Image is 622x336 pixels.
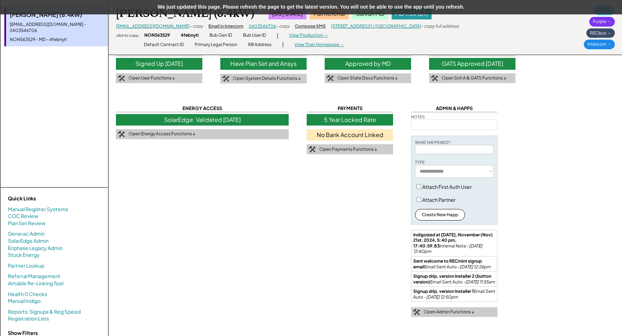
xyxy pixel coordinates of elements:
[413,289,474,294] strong: Signup drip, version Installer 1
[415,140,450,145] div: WHAT HAPPENED?
[8,262,44,269] a: Partner Lookup
[10,37,104,43] div: NON563529 - MD - 4febnyti
[465,279,495,285] em: [DATE] 11:55am
[248,42,271,48] div: RB Address
[8,330,38,336] strong: Show Filters
[116,105,289,112] div: ENERGY ACCESS
[10,11,104,19] div: [PERSON_NAME] (6.4kW)
[129,75,175,81] div: Open User Functions ↓
[413,273,495,285] div: Email Sent Auto -
[249,23,276,29] a: 2403546706
[331,23,421,29] a: [STREET_ADDRESS] / [GEOGRAPHIC_DATA]
[116,114,289,126] div: SolarEdge: Validated [DATE]
[421,23,459,29] div: - copy full address
[431,75,438,82] img: tool-icon.png
[276,23,289,29] div: - copy
[8,251,40,259] a: Stuck Energy
[325,58,411,69] div: Approved by MD
[413,258,495,269] div: Email Sent Auto -
[429,58,515,69] div: GATS Approved [DATE]
[243,32,266,38] div: Bub User ID
[144,32,170,38] div: NON563529
[181,32,199,38] div: 4febnyti
[460,264,491,269] em: [DATE] 12:26pm
[8,237,49,245] a: SolarEdge Admin
[8,206,68,213] a: Manual Register Systems
[589,17,615,27] div: Purple →
[415,209,465,221] button: Create New Happ
[116,23,190,29] a: [EMAIL_ADDRESS][DOMAIN_NAME]
[282,41,284,48] div: |
[319,146,377,153] div: Open Payments Functions ↓
[326,75,334,82] img: tool-icon.png
[413,258,483,269] strong: Sent welcome to RECmint signup email
[8,308,81,315] a: Reports: Signups & Reg Speed
[195,42,237,48] div: Primary Legal Person
[10,22,104,34] div: [EMAIL_ADDRESS][DOMAIN_NAME] - 2403546706
[8,220,46,227] a: Plan Set Review
[308,146,316,153] img: tool-icon.png
[209,32,232,38] div: Bub Gen ID
[413,232,493,249] strong: Indigoized at [DATE], November (Nov) 21st, 2024, 5:40 pm, 17:40:59.83
[8,213,39,220] a: COC Review
[307,129,393,141] div: No Bank Account Linked
[413,232,495,254] div: Internal Note -
[295,23,326,29] div: Compose SMS
[190,23,203,29] div: - copy
[442,75,506,81] div: Open Sch A & GATS Functions ↓
[8,291,47,298] a: Health 0 Checks
[584,40,615,49] div: Intercom →
[415,159,425,165] div: TYPE
[307,114,393,126] div: 5 Year Locked Rate
[116,33,139,38] div: click to copy:
[413,289,495,300] div: Email Sent Auto -
[424,309,474,315] div: Open Admin Functions ↓
[116,6,254,21] div: [PERSON_NAME] (6.4kW)
[8,245,63,252] a: Enphase Legacy Admin
[422,196,456,203] label: Attach Partner
[220,58,307,69] div: Have Plan Set and Arrays
[413,243,483,254] em: [DATE] 12:40pm
[289,32,328,38] div: View Production →
[586,28,615,38] div: RECbus →
[8,298,41,305] a: Manual Indigo
[118,131,125,137] img: tool-icon.png
[411,114,425,119] div: NOTES
[8,230,45,237] a: Generac Admin
[8,280,63,287] a: Airtable Re-Linking Tool
[411,105,497,112] div: ADMIN & HAPPS
[233,76,301,82] div: Open System Details Functions ↓
[294,42,344,48] div: View Their Homepage →
[129,131,195,137] div: Open Energy Access Functions ↓
[8,195,80,202] div: Quick Links
[426,294,458,300] em: [DATE] 12:50pm
[277,32,278,39] div: |
[8,315,49,322] a: Registration Lists
[222,76,229,82] img: tool-icon.png
[8,273,60,280] a: Referral Management
[118,75,125,82] img: tool-icon.png
[422,183,472,190] label: Attach First Auth User
[337,75,398,81] div: Open State Docs Functions ↓
[144,42,184,48] div: Default Contract ID
[413,273,492,285] strong: Signup drip, version Installer 2 (button version)
[208,23,243,29] div: Email in Intercom
[307,105,393,112] div: PAYMENTS
[116,58,202,69] div: Signed Up [DATE]
[413,309,420,315] img: tool-icon.png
